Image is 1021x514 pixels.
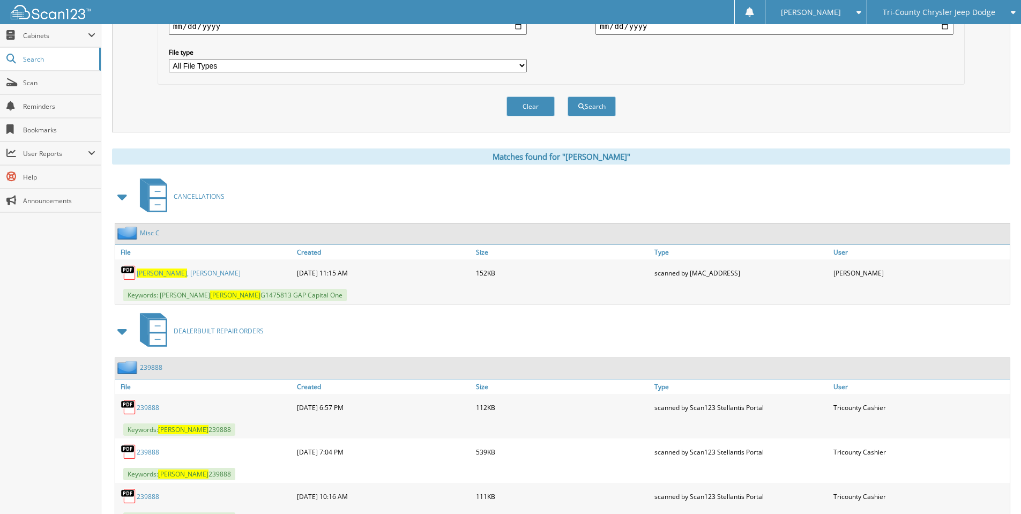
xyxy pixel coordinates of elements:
[23,125,95,135] span: Bookmarks
[137,448,159,457] a: 239888
[140,228,160,237] a: Misc C
[294,262,473,284] div: [DATE] 11:15 AM
[473,397,652,418] div: 112KB
[831,379,1010,394] a: User
[831,441,1010,463] div: Tricounty Cashier
[831,262,1010,284] div: [PERSON_NAME]
[121,444,137,460] img: PDF.png
[137,269,187,278] span: [PERSON_NAME]
[595,18,953,35] input: end
[831,245,1010,259] a: User
[23,149,88,158] span: User Reports
[137,492,159,501] a: 239888
[121,488,137,504] img: PDF.png
[169,48,527,57] label: File type
[115,245,294,259] a: File
[883,9,995,16] span: Tri-County Chrysler Jeep Dodge
[169,18,527,35] input: start
[158,425,208,434] span: [PERSON_NAME]
[133,175,225,218] a: CANCELLATIONS
[140,363,162,372] a: 239888
[781,9,841,16] span: [PERSON_NAME]
[23,102,95,111] span: Reminders
[112,148,1010,165] div: Matches found for "[PERSON_NAME]"
[133,310,264,352] a: DEALERBUILT REPAIR ORDERS
[294,441,473,463] div: [DATE] 7:04 PM
[652,486,831,507] div: scanned by Scan123 Stellantis Portal
[652,245,831,259] a: Type
[23,196,95,205] span: Announcements
[294,379,473,394] a: Created
[294,245,473,259] a: Created
[652,262,831,284] div: scanned by [MAC_ADDRESS]
[473,245,652,259] a: Size
[121,399,137,415] img: PDF.png
[174,326,264,336] span: DEALERBUILT REPAIR ORDERS
[652,379,831,394] a: Type
[121,265,137,281] img: PDF.png
[831,397,1010,418] div: Tricounty Cashier
[137,403,159,412] a: 239888
[831,486,1010,507] div: Tricounty Cashier
[652,441,831,463] div: scanned by Scan123 Stellantis Portal
[23,173,95,182] span: Help
[23,31,88,40] span: Cabinets
[158,470,208,479] span: [PERSON_NAME]
[174,192,225,201] span: CANCELLATIONS
[117,226,140,240] img: folder2.png
[506,96,555,116] button: Clear
[294,486,473,507] div: [DATE] 10:16 AM
[117,361,140,374] img: folder2.png
[23,78,95,87] span: Scan
[568,96,616,116] button: Search
[115,379,294,394] a: File
[473,262,652,284] div: 152KB
[473,486,652,507] div: 111KB
[210,290,260,300] span: [PERSON_NAME]
[123,423,235,436] span: Keywords: 239888
[137,269,241,278] a: [PERSON_NAME], [PERSON_NAME]
[652,397,831,418] div: scanned by Scan123 Stellantis Portal
[123,289,347,301] span: Keywords: [PERSON_NAME] G1475813 GAP Capital One
[294,397,473,418] div: [DATE] 6:57 PM
[23,55,94,64] span: Search
[473,379,652,394] a: Size
[123,468,235,480] span: Keywords: 239888
[11,5,91,19] img: scan123-logo-white.svg
[473,441,652,463] div: 539KB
